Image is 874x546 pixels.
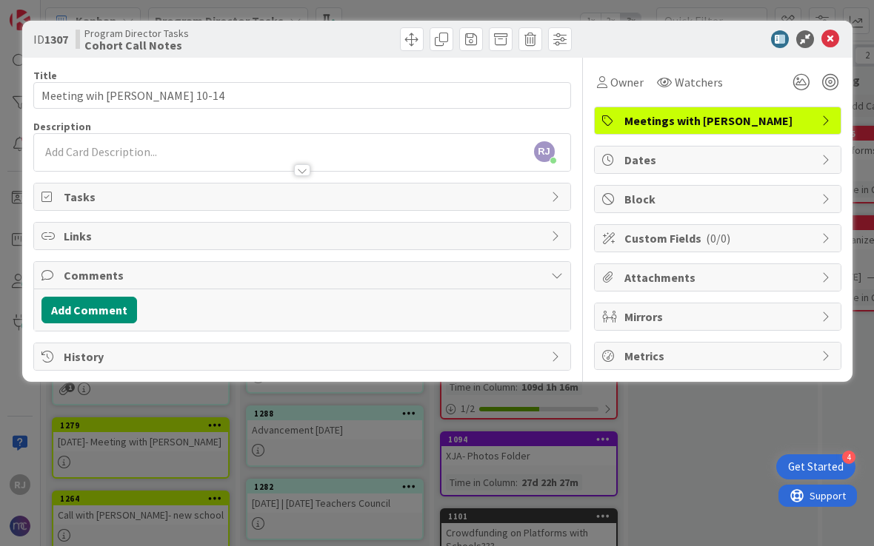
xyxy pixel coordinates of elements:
span: Comments [64,266,544,284]
span: Attachments [624,269,814,286]
span: Metrics [624,347,814,365]
span: ID [33,30,68,48]
span: Links [64,227,544,245]
span: RJ [534,141,555,162]
button: Add Comment [41,297,137,323]
div: Open Get Started checklist, remaining modules: 4 [776,454,855,479]
span: Mirrors [624,308,814,326]
input: type card name here... [33,82,571,109]
b: Cohort Call Notes [84,39,189,51]
span: ( 0/0 ) [706,231,730,246]
span: Block [624,190,814,208]
div: Get Started [788,459,844,474]
b: 1307 [44,32,68,47]
span: History [64,348,544,365]
span: Support [31,2,67,20]
label: Title [33,69,57,82]
span: Owner [610,73,644,91]
span: Program Director Tasks [84,27,189,39]
span: Custom Fields [624,229,814,247]
span: Tasks [64,188,544,206]
span: Dates [624,151,814,169]
span: Meetings with [PERSON_NAME] [624,112,814,129]
span: Description [33,120,91,133]
div: 4 [842,451,855,464]
span: Watchers [675,73,723,91]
